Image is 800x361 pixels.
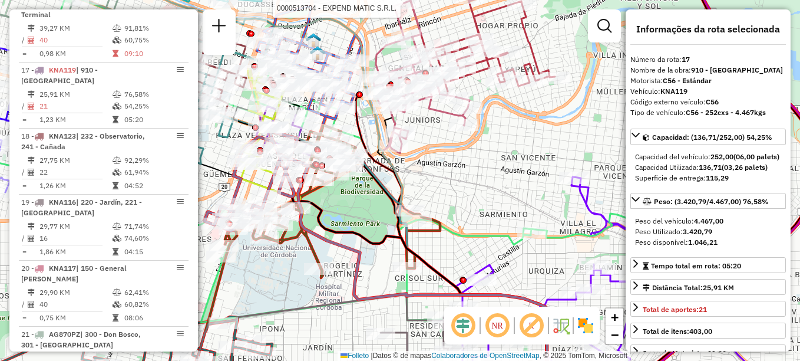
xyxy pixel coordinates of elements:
div: Datos © de mapas , © 2025 TomTom, Microsoft [338,351,630,361]
div: Peso disponível: [635,237,781,248]
span: | 220 - Jardín, 221 - [GEOGRAPHIC_DATA] [21,198,142,217]
span: KNA117 [49,264,76,273]
strong: 252,00 [710,152,733,161]
i: Distância Total [28,91,35,98]
td: 08:06 [124,312,183,324]
font: 60,82% [124,300,149,309]
em: Opções [177,66,184,73]
span: | 910 - [GEOGRAPHIC_DATA] [21,65,98,85]
a: Exibir filtros [593,14,616,38]
td: 40 [39,298,112,310]
td: 21 [39,100,112,112]
td: 29,90 KM [39,287,112,298]
i: Tempo total em rota [113,116,118,123]
td: 1,86 KM [39,246,112,258]
td: 05:20 [124,114,183,126]
a: Capacidad: (136,71/252,00) 54,25% [630,129,786,145]
img: UDC Cordoba [306,32,321,48]
i: Total de Atividades [28,169,35,176]
strong: 115,29 [706,173,729,182]
i: Total de Atividades [28,235,35,242]
i: % de utilização do peso [113,25,121,32]
font: Peso Utilizado: [635,227,712,236]
td: 1,26 KM [39,180,112,192]
div: Nombre de la obra: [630,65,786,76]
i: % de utilização da cubagem [113,235,121,242]
span: AG870PZ [49,330,80,339]
div: Superficie de entrega: [635,173,781,183]
i: % de utilização da cubagem [113,169,121,176]
span: − [611,327,619,342]
font: Motorista: [630,76,712,85]
td: 16 [39,232,112,244]
td: / [21,100,27,112]
strong: 136,71 [699,163,722,172]
td: 91,81% [124,22,183,34]
div: Capacidad: (136,71/252,00) 54,25% [630,147,786,188]
span: Total de aportes: [643,305,707,314]
td: = [21,48,27,60]
a: Tempo total em rota: 05:20 [630,257,786,273]
div: Total de itens: [643,326,712,337]
a: Peso: (3.420,79/4.467,00) 76,58% [630,193,786,209]
td: 1,23 KM [39,114,112,126]
i: Total de Atividades [28,103,35,110]
td: 04:15 [124,246,183,258]
i: % de utilização da cubagem [113,37,121,44]
span: Capacidad: (136,71/252,00) 54,25% [652,133,772,142]
td: / [21,34,27,46]
span: | 232 - Observatorio, 241 - Cañada [21,132,145,151]
font: Capacidad Utilizada: [635,163,768,172]
img: Fluxo de ruas [551,316,570,335]
strong: 21 [699,305,707,314]
a: Nova sessão e pesquisa [207,14,231,41]
td: = [21,246,27,258]
i: Tempo total em rota [113,314,118,321]
img: Exibir/Ocultar setores [576,316,595,335]
span: Tempo total em rota: 05:20 [651,261,741,270]
i: Distância Total [28,25,35,32]
strong: 1.046,21 [688,238,718,247]
div: Número da rota: [630,54,786,65]
td: 04:52 [124,180,183,192]
td: 92,29% [124,155,183,166]
span: 25,91 KM [703,283,734,292]
td: 0,75 KM [39,312,112,324]
span: Peso: (3.420,79/4.467,00) 76,58% [654,197,769,206]
i: % de utilização do peso [113,289,121,296]
td: 40 [39,34,112,46]
td: 27,75 KM [39,155,112,166]
i: Total de Atividades [28,301,35,308]
em: Opções [177,264,184,271]
td: 0,98 KM [39,48,112,60]
strong: 3.420,79 [683,227,712,236]
font: 17 - [21,65,34,74]
td: 09:10 [124,48,183,60]
span: | 150 - General [PERSON_NAME] [21,264,127,283]
td: 25,91 KM [39,88,112,100]
td: = [21,114,27,126]
i: % de utilização da cubagem [113,301,121,308]
font: Distância Total: [652,283,734,292]
strong: 4.467,00 [694,216,723,225]
span: Peso del vehículo: [635,216,723,225]
span: KNA123 [49,132,76,140]
td: 62,41% [124,287,183,298]
font: 74,60% [124,234,149,242]
a: Total de aportes:21 [630,301,786,317]
span: KNA116 [49,198,76,206]
td: 29,77 KM [39,221,112,232]
strong: 17 [682,55,690,64]
strong: KNA119 [660,87,687,96]
div: Tipo de vehículo: [630,107,786,118]
strong: (03,26 palets) [722,163,768,172]
span: Ocultar NR [483,311,511,340]
font: 60,75% [124,35,149,44]
div: Jornada Motorista: 09:00 [643,348,726,359]
strong: C56 - 252cxs - 4.467kgs [686,108,766,117]
a: Total de itens:403,00 [630,323,786,339]
font: 54,25% [124,101,149,110]
font: 61,94% [124,168,149,176]
a: Distância Total:25,91 KM [630,279,786,295]
i: Tempo total em rota [113,182,118,189]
